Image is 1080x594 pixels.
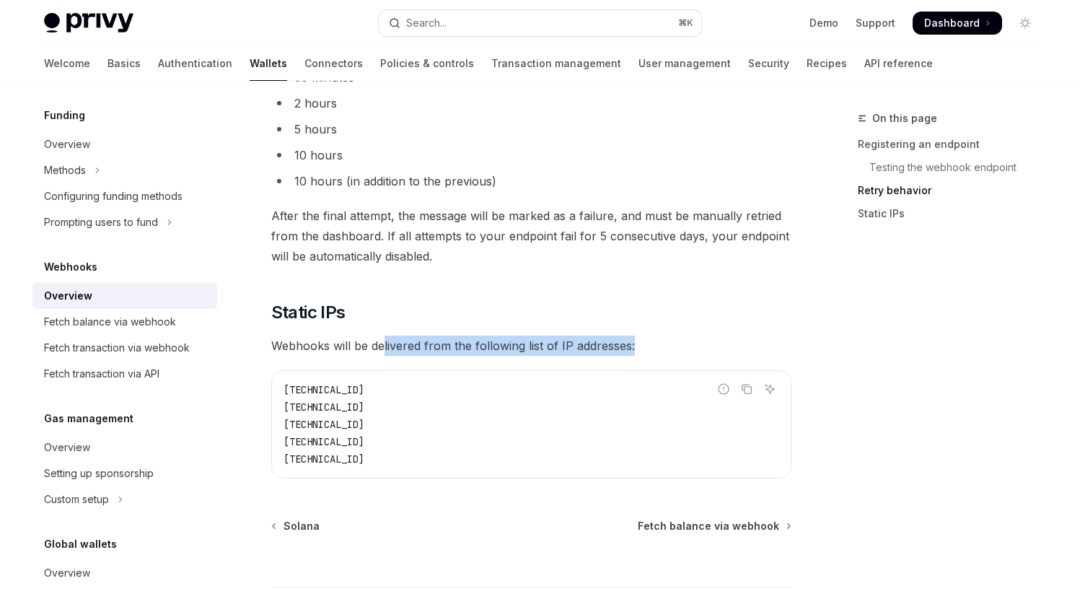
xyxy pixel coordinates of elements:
[284,401,364,414] span: [TECHNICAL_ID]
[284,453,364,466] span: [TECHNICAL_ID]
[284,383,364,396] span: [TECHNICAL_ID]
[271,145,791,165] li: 10 hours
[158,46,232,81] a: Authentication
[924,16,980,30] span: Dashboard
[858,179,1048,202] a: Retry behavior
[32,157,217,183] button: Toggle Methods section
[748,46,789,81] a: Security
[872,110,937,127] span: On this page
[714,380,733,398] button: Report incorrect code
[678,17,693,29] span: ⌘ K
[44,214,158,231] div: Prompting users to fund
[1014,12,1037,35] button: Toggle dark mode
[32,335,217,361] a: Fetch transaction via webhook
[284,519,320,533] span: Solana
[32,486,217,512] button: Toggle Custom setup section
[271,171,791,191] li: 10 hours (in addition to the previous)
[44,439,90,456] div: Overview
[32,460,217,486] a: Setting up sponsorship
[406,14,447,32] div: Search...
[271,119,791,139] li: 5 hours
[304,46,363,81] a: Connectors
[737,380,756,398] button: Copy the contents from the code block
[44,410,133,427] h5: Gas management
[284,418,364,431] span: [TECHNICAL_ID]
[809,16,838,30] a: Demo
[858,156,1048,179] a: Testing the webhook endpoint
[760,380,779,398] button: Ask AI
[44,107,85,124] h5: Funding
[44,564,90,582] div: Overview
[284,435,364,448] span: [TECHNICAL_ID]
[44,136,90,153] div: Overview
[273,519,320,533] a: Solana
[856,16,895,30] a: Support
[638,519,779,533] span: Fetch balance via webhook
[271,93,791,113] li: 2 hours
[44,13,133,33] img: light logo
[491,46,621,81] a: Transaction management
[271,206,791,266] span: After the final attempt, the message will be marked as a failure, and must be manually retried fr...
[271,336,791,356] span: Webhooks will be delivered from the following list of IP addresses:
[44,162,86,179] div: Methods
[44,339,190,357] div: Fetch transaction via webhook
[807,46,847,81] a: Recipes
[44,188,183,205] div: Configuring funding methods
[32,309,217,335] a: Fetch balance via webhook
[638,519,790,533] a: Fetch balance via webhook
[638,46,731,81] a: User management
[858,133,1048,156] a: Registering an endpoint
[44,491,109,508] div: Custom setup
[44,46,90,81] a: Welcome
[858,202,1048,225] a: Static IPs
[44,365,159,383] div: Fetch transaction via API
[44,258,97,276] h5: Webhooks
[32,560,217,586] a: Overview
[271,301,346,324] span: Static IPs
[44,313,176,331] div: Fetch balance via webhook
[379,10,702,36] button: Open search
[44,536,117,553] h5: Global wallets
[107,46,141,81] a: Basics
[380,46,474,81] a: Policies & controls
[32,131,217,157] a: Overview
[44,465,154,482] div: Setting up sponsorship
[32,183,217,209] a: Configuring funding methods
[32,361,217,387] a: Fetch transaction via API
[913,12,1002,35] a: Dashboard
[32,283,217,309] a: Overview
[250,46,287,81] a: Wallets
[32,434,217,460] a: Overview
[44,287,92,305] div: Overview
[32,209,217,235] button: Toggle Prompting users to fund section
[864,46,933,81] a: API reference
